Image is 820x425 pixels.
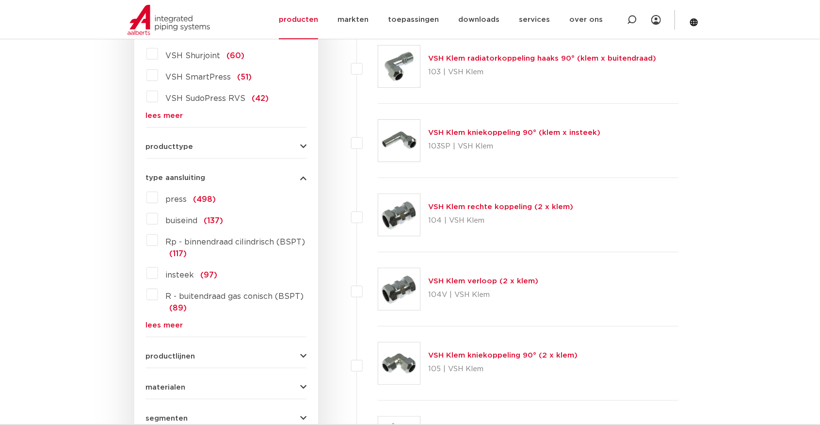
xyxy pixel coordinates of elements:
a: VSH Klem radiatorkoppeling haaks 90° (klem x buitendraad) [428,55,656,62]
span: VSH SudoPress RVS [166,95,246,102]
span: productlijnen [146,353,195,360]
span: Rp - binnendraad cilindrisch (BSPT) [166,238,305,246]
span: (42) [252,95,269,102]
span: R - buitendraad gas conisch (BSPT) [166,293,304,300]
a: VSH Klem rechte koppeling (2 x klem) [428,203,573,211]
img: Thumbnail for VSH Klem radiatorkoppeling haaks 90° (klem x buitendraad) [378,46,420,87]
span: VSH SmartPress [166,73,231,81]
img: Thumbnail for VSH Klem rechte koppeling (2 x klem) [378,194,420,236]
p: 103 | VSH Klem [428,65,656,80]
span: materialen [146,384,186,391]
button: segmenten [146,415,306,422]
button: type aansluiting [146,174,306,181]
span: press [166,196,187,203]
img: Thumbnail for VSH Klem verloop (2 x klem) [378,268,420,310]
span: VSH Shurjoint [166,52,221,60]
a: lees meer [146,322,306,329]
span: (51) [238,73,252,81]
a: VSH Klem kniekoppeling 90° (klem x insteek) [428,129,600,136]
span: (498) [193,196,216,203]
a: VSH Klem kniekoppeling 90° (2 x klem) [428,352,578,359]
span: (60) [227,52,245,60]
span: buiseind [166,217,198,225]
span: (97) [201,271,218,279]
a: VSH Klem verloop (2 x klem) [428,278,538,285]
img: Thumbnail for VSH Klem kniekoppeling 90° (klem x insteek) [378,120,420,162]
p: 105 | VSH Klem [428,361,578,377]
img: Thumbnail for VSH Klem kniekoppeling 90° (2 x klem) [378,343,420,384]
button: productlijnen [146,353,306,360]
p: 104 | VSH Klem [428,213,573,229]
a: lees meer [146,112,306,119]
button: producttype [146,143,306,150]
span: (117) [170,250,187,258]
p: 104V | VSH Klem [428,287,538,303]
span: (89) [170,304,187,312]
button: materialen [146,384,306,391]
span: insteek [166,271,194,279]
p: 103SP | VSH Klem [428,139,600,154]
span: (137) [204,217,224,225]
span: segmenten [146,415,188,422]
span: type aansluiting [146,174,206,181]
span: producttype [146,143,193,150]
